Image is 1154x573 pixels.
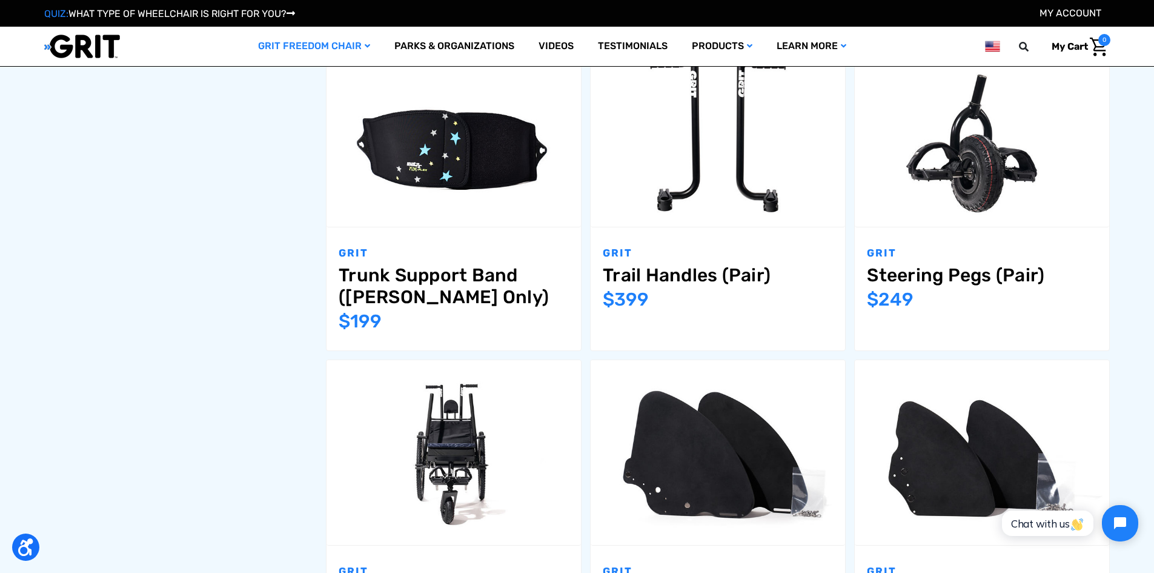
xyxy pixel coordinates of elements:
[867,246,1097,261] p: GRIT
[591,50,845,219] img: GRIT Trail Handles: pair of steel push handles with bike grips for use with GRIT Freedom Chair ou...
[855,50,1109,219] img: GRIT Steering Pegs: pair of foot rests attached to front mountainboard caster wheel of GRIT Freed...
[591,360,845,545] a: Side Guards (Pair),$199.00
[382,27,526,66] a: Parks & Organizations
[44,8,68,19] span: QUIZ:
[989,495,1149,552] iframe: Tidio Chat
[1043,34,1110,59] a: Cart with 0 items
[1098,34,1110,46] span: 0
[327,367,581,537] img: Slim-Fit Lever Couplings
[855,367,1109,537] img: GRIT Junior Side Guards: pair of side guards and hardware to attach to GRIT Junior, to protect cl...
[339,246,569,261] p: GRIT
[44,8,295,19] a: QUIZ:WHAT TYPE OF WHEELCHAIR IS RIGHT FOR YOU?
[985,39,1000,54] img: us.png
[586,27,680,66] a: Testimonials
[855,360,1109,545] a: Side Guards (GRIT Jr.),$199.00
[855,42,1109,227] a: Steering Pegs (Pair),$249.00
[327,42,581,227] a: Trunk Support Band (GRIT Jr. Only),$199.00
[591,367,845,537] img: GRIT Side Guards: pair of side guards and hardware to attach to GRIT Freedom Chair, to protect cl...
[327,50,581,219] img: GRIT Trunk Support Band: neoprene wide band accessory for GRIT Junior that wraps around child’s t...
[867,289,914,310] span: $249
[1040,7,1101,19] a: Account
[603,246,833,261] p: GRIT
[246,27,382,66] a: GRIT Freedom Chair
[1024,34,1043,59] input: Search
[680,27,764,66] a: Products
[339,264,569,308] a: Trunk Support Band (GRIT Jr. Only),$199.00
[526,27,586,66] a: Videos
[1052,41,1088,52] span: My Cart
[327,360,581,545] a: Slim-Fit Lever Couplings,$399.00
[339,310,382,332] span: $199
[603,289,649,310] span: $399
[591,42,845,227] a: Trail Handles (Pair),$399.00
[867,264,1097,286] a: Steering Pegs (Pair),$249.00
[1090,38,1107,56] img: Cart
[603,264,833,286] a: Trail Handles (Pair),$399.00
[44,34,120,59] img: GRIT All-Terrain Wheelchair and Mobility Equipment
[764,27,858,66] a: Learn More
